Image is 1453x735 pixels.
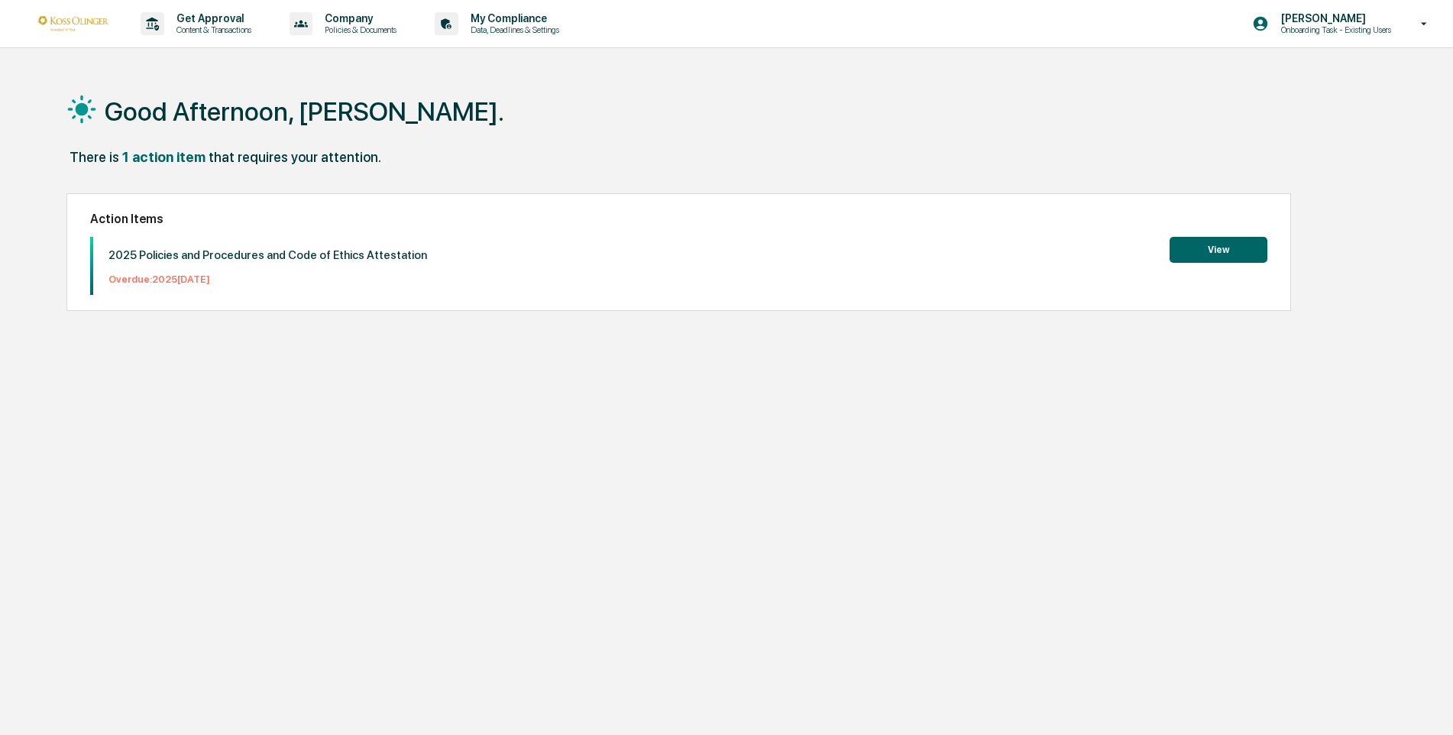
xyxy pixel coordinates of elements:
[1170,237,1267,263] button: View
[108,248,427,262] p: 2025 Policies and Procedures and Code of Ethics Attestation
[37,16,110,31] img: logo
[209,149,381,165] div: that requires your attention.
[458,24,567,35] p: Data, Deadlines & Settings
[108,274,427,285] p: Overdue: 2025[DATE]
[90,212,1267,226] h2: Action Items
[1170,241,1267,256] a: View
[1269,12,1399,24] p: [PERSON_NAME]
[312,12,404,24] p: Company
[122,149,205,165] div: 1 action item
[312,24,404,35] p: Policies & Documents
[164,12,259,24] p: Get Approval
[458,12,567,24] p: My Compliance
[70,149,119,165] div: There is
[105,96,504,127] h1: Good Afternoon, [PERSON_NAME].
[1269,24,1399,35] p: Onboarding Task - Existing Users
[164,24,259,35] p: Content & Transactions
